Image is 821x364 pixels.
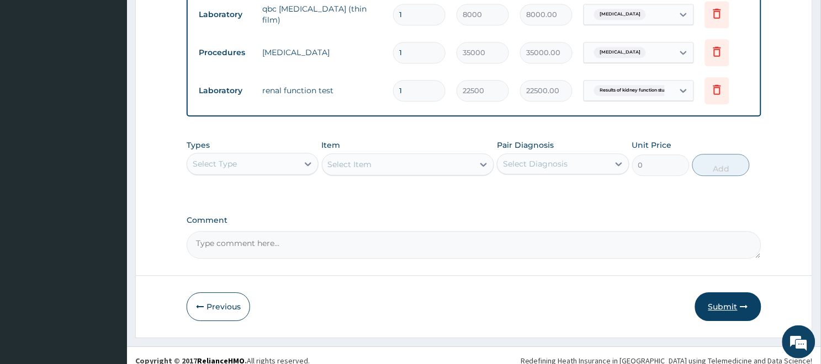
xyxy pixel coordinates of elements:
[193,158,237,169] div: Select Type
[257,79,388,101] td: renal function test
[632,140,672,151] label: Unit Price
[594,9,646,20] span: [MEDICAL_DATA]
[193,4,257,25] td: Laboratory
[594,85,674,96] span: Results of kidney function stu...
[193,81,257,101] td: Laboratory
[187,216,761,225] label: Comment
[503,158,568,169] div: Select Diagnosis
[692,154,750,176] button: Add
[497,140,554,151] label: Pair Diagnosis
[187,141,210,150] label: Types
[257,41,388,63] td: [MEDICAL_DATA]
[6,245,210,283] textarea: Type your message and hit 'Enter'
[57,62,186,76] div: Chat with us now
[64,111,152,222] span: We're online!
[695,292,761,321] button: Submit
[187,292,250,321] button: Previous
[322,140,341,151] label: Item
[20,55,45,83] img: d_794563401_company_1708531726252_794563401
[193,42,257,63] td: Procedures
[594,47,646,58] span: [MEDICAL_DATA]
[181,6,208,32] div: Minimize live chat window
